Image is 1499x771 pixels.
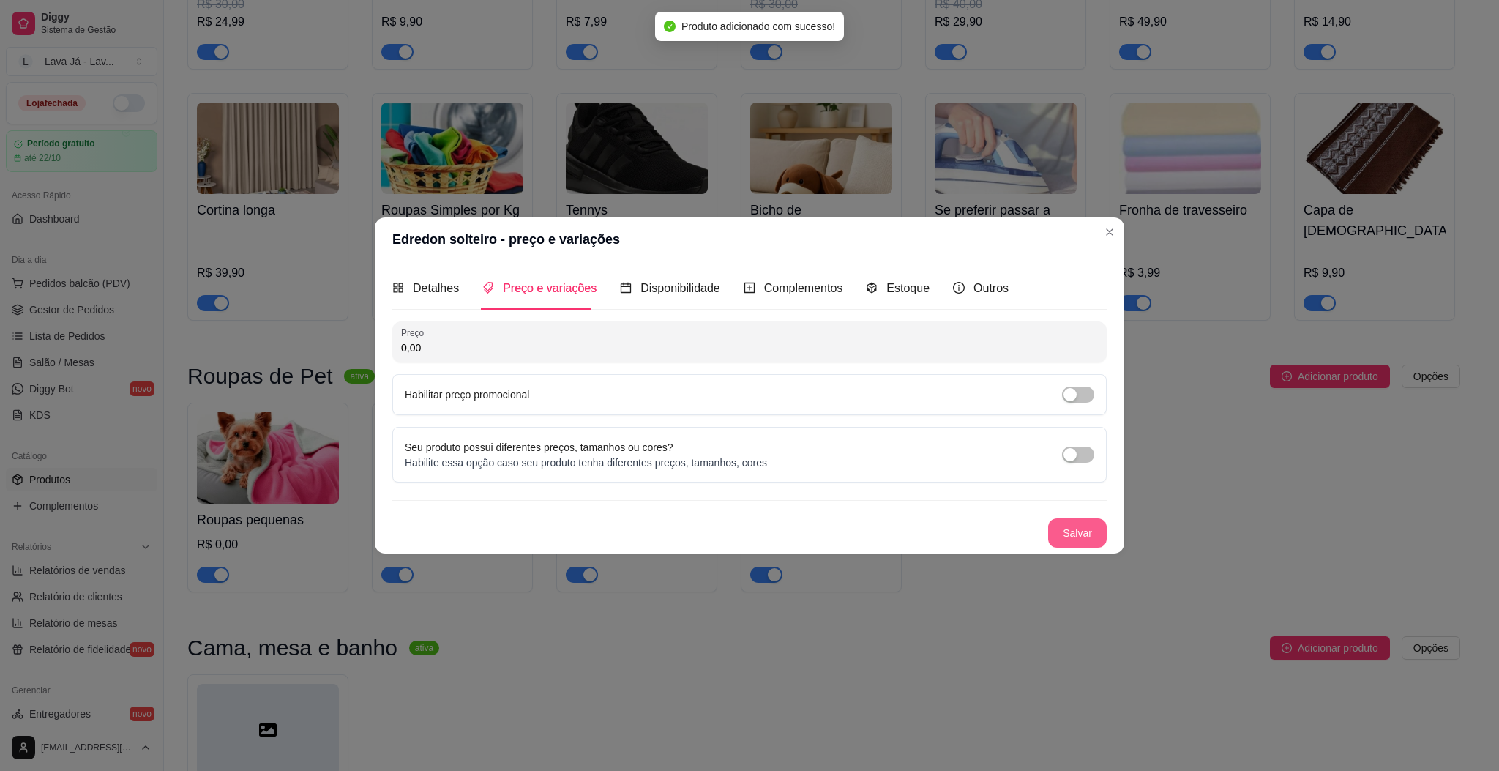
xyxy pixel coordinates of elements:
p: Habilite essa opção caso seu produto tenha diferentes preços, tamanhos, cores [405,455,767,470]
span: Outros [973,282,1009,294]
span: Produto adicionado com sucesso! [681,21,835,32]
span: tags [482,282,494,294]
span: plus-square [744,282,755,294]
label: Preço [401,327,429,339]
span: Estoque [886,282,930,294]
button: Close [1098,220,1121,244]
label: Seu produto possui diferentes preços, tamanhos ou cores? [405,442,673,453]
span: info-circle [953,282,965,294]
span: Preço e variações [503,282,597,294]
label: Habilitar preço promocional [405,389,529,401]
header: Edredon solteiro - preço e variações [375,217,1124,261]
span: Complementos [764,282,843,294]
span: check-circle [664,21,676,32]
span: appstore [392,282,404,294]
button: Salvar [1048,518,1107,548]
span: Disponibilidade [640,282,720,294]
span: Detalhes [413,282,459,294]
span: calendar [620,282,632,294]
span: code-sandbox [866,282,878,294]
input: Preço [401,340,1098,355]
